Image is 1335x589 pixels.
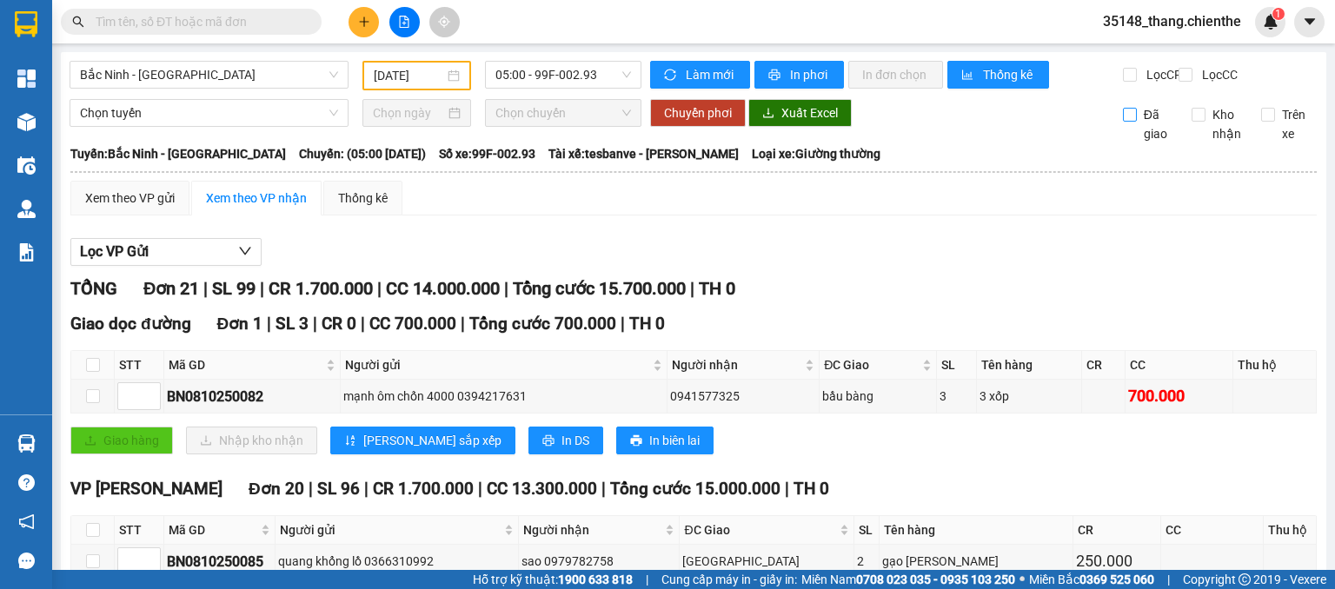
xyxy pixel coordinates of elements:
[115,516,164,545] th: STT
[17,156,36,175] img: warehouse-icon
[317,479,360,499] span: SL 96
[115,351,164,380] th: STT
[528,427,603,454] button: printerIn DS
[882,552,1070,571] div: gạo [PERSON_NAME]
[682,552,850,571] div: [GEOGRAPHIC_DATA]
[18,474,35,491] span: question-circle
[267,314,271,334] span: |
[1073,516,1161,545] th: CR
[1264,516,1317,545] th: Thu hộ
[961,69,976,83] span: bar-chart
[439,144,535,163] span: Số xe: 99F-002.93
[980,387,1079,406] div: 3 xốp
[164,545,276,579] td: BN0810250085
[330,427,515,454] button: sort-ascending[PERSON_NAME] sắp xếp
[17,243,36,261] img: solution-icon
[790,65,830,84] span: In phơi
[70,427,173,454] button: uploadGiao hàng
[690,278,694,299] span: |
[1263,14,1279,30] img: icon-new-feature
[212,278,256,299] span: SL 99
[616,427,714,454] button: printerIn biên lai
[977,351,1082,380] th: Tên hàng
[344,434,356,448] span: sort-ascending
[983,65,1035,84] span: Thống kê
[70,278,117,299] span: TỔNG
[278,552,515,571] div: quang khổng lồ 0366310992
[610,479,780,499] span: Tổng cước 15.000.000
[781,103,838,122] span: Xuất Excel
[280,520,501,539] span: Người gửi
[276,314,309,334] span: SL 3
[1137,105,1179,143] span: Đã giao
[686,65,736,84] span: Làm mới
[313,314,317,334] span: |
[1161,516,1264,545] th: CC
[940,387,973,406] div: 3
[469,314,616,334] span: Tổng cước 700.000
[699,278,735,299] span: TH 0
[748,99,852,127] button: downloadXuất Excel
[269,278,373,299] span: CR 1.700.000
[752,144,880,163] span: Loại xe: Giường thường
[17,200,36,218] img: warehouse-icon
[629,314,665,334] span: TH 0
[369,314,456,334] span: CC 700.000
[17,69,36,88] img: dashboard-icon
[1275,8,1281,20] span: 1
[1020,576,1025,583] span: ⚪️
[754,61,844,89] button: printerIn phơi
[762,107,774,121] span: download
[478,479,482,499] span: |
[80,62,338,88] span: Bắc Ninh - Hồ Chí Minh
[186,427,317,454] button: downloadNhập kho nhận
[167,551,272,572] div: BN0810250085
[650,99,746,127] button: Chuyển phơi
[785,479,789,499] span: |
[523,520,661,539] span: Người nhận
[85,189,175,208] div: Xem theo VP gửi
[343,387,663,406] div: mạnh ôm chốn 4000 0394217631
[1275,105,1318,143] span: Trên xe
[561,431,589,450] span: In DS
[880,516,1073,545] th: Tên hàng
[794,479,829,499] span: TH 0
[70,147,286,161] b: Tuyến: Bắc Ninh - [GEOGRAPHIC_DATA]
[504,278,508,299] span: |
[601,479,606,499] span: |
[345,355,648,374] span: Người gửi
[857,552,876,571] div: 2
[1233,351,1317,380] th: Thu hộ
[661,570,797,589] span: Cung cấp máy in - giấy in:
[495,62,632,88] span: 05:00 - 99F-002.93
[70,238,262,266] button: Lọc VP Gửi
[1294,7,1325,37] button: caret-down
[947,61,1049,89] button: bar-chartThống kê
[801,570,1015,589] span: Miền Nam
[937,351,977,380] th: SL
[374,66,443,85] input: 08/10/2025
[238,244,252,258] span: down
[389,7,420,37] button: file-add
[164,380,341,414] td: BN0810250082
[548,144,739,163] span: Tài xế: tesbanve - [PERSON_NAME]
[1205,105,1248,143] span: Kho nhận
[1029,570,1154,589] span: Miền Bắc
[398,16,410,28] span: file-add
[672,355,802,374] span: Người nhận
[80,241,149,262] span: Lọc VP Gửi
[1239,573,1251,586] span: copyright
[854,516,880,545] th: SL
[664,69,679,83] span: sync
[621,314,625,334] span: |
[338,189,388,208] div: Thống kê
[1195,65,1240,84] span: Lọc CC
[495,100,632,126] span: Chọn chuyến
[309,479,313,499] span: |
[17,113,36,131] img: warehouse-icon
[1079,572,1154,586] strong: 0369 525 060
[487,479,597,499] span: CC 13.300.000
[72,16,84,28] span: search
[299,144,426,163] span: Chuyến: (05:00 [DATE])
[1076,549,1158,573] div: 250.000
